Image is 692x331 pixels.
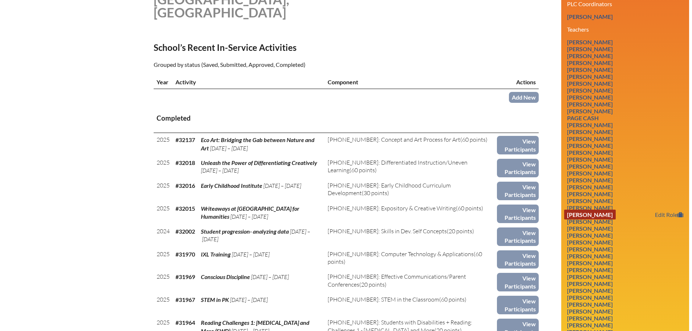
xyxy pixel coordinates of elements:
[509,92,539,102] a: Add New
[564,244,616,254] a: [PERSON_NAME]
[230,296,268,303] span: [DATE] – [DATE]
[201,296,229,303] span: STEM in PK
[325,270,497,293] td: (20 points)
[328,273,466,288] span: [PHONE_NUMBER]: Effective Communications/Parent Conferences
[325,293,497,316] td: (60 points)
[564,306,616,316] a: [PERSON_NAME]
[175,273,195,280] b: #31969
[154,133,173,156] td: 2025
[564,286,616,295] a: [PERSON_NAME]
[564,230,616,240] a: [PERSON_NAME]
[175,228,195,235] b: #32002
[564,65,616,74] a: [PERSON_NAME]
[564,134,616,144] a: [PERSON_NAME]
[328,136,460,143] span: [PHONE_NUMBER]: Concept and Art Process for Art
[328,250,474,258] span: [PHONE_NUMBER]: Computer Technology & Applications
[564,251,616,261] a: [PERSON_NAME]
[175,205,195,212] b: #32015
[154,179,173,202] td: 2025
[564,210,616,219] a: [PERSON_NAME]
[497,296,539,314] a: View Participants
[497,227,539,246] a: View Participants
[564,203,616,213] a: [PERSON_NAME]
[564,99,616,109] a: [PERSON_NAME]
[325,202,497,225] td: (60 points)
[173,75,325,89] th: Activity
[201,228,310,243] span: [DATE] – [DATE]
[564,154,616,164] a: [PERSON_NAME]
[497,250,539,269] a: View Participants
[201,251,231,258] span: IXL Training
[564,313,616,323] a: [PERSON_NAME]
[201,228,289,235] span: Student progression- analyzing data
[154,293,173,316] td: 2025
[564,37,616,47] a: [PERSON_NAME]
[201,167,239,174] span: [DATE] – [DATE]
[564,168,616,178] a: [PERSON_NAME]
[564,265,616,275] a: [PERSON_NAME]
[201,182,262,189] span: Early Childhood Institute
[251,273,289,280] span: [DATE] – [DATE]
[232,251,270,258] span: [DATE] – [DATE]
[564,58,616,68] a: [PERSON_NAME]
[154,202,173,225] td: 2025
[497,136,539,154] a: View Participants
[325,179,497,202] td: (30 points)
[325,156,497,179] td: (60 points)
[325,133,497,156] td: (60 points)
[564,141,616,150] a: [PERSON_NAME]
[564,51,616,61] a: [PERSON_NAME]
[157,114,536,123] h3: Completed
[175,319,195,326] b: #31964
[564,78,616,88] a: [PERSON_NAME]
[175,136,195,143] b: #32137
[564,299,616,309] a: [PERSON_NAME]
[325,75,497,89] th: Component
[564,85,616,95] a: [PERSON_NAME]
[564,223,616,233] a: [PERSON_NAME]
[154,156,173,179] td: 2025
[175,251,195,258] b: #31970
[567,0,683,7] h3: PLC Coordinators
[154,225,173,247] td: 2024
[564,175,616,185] a: [PERSON_NAME]
[564,106,616,116] a: [PERSON_NAME]
[564,196,616,206] a: [PERSON_NAME]
[564,182,616,192] a: [PERSON_NAME]
[325,225,497,247] td: (20 points)
[154,60,409,69] p: Grouped by status (Saved, Submitted, Approved, Completed)
[564,279,616,288] a: [PERSON_NAME]
[564,44,616,54] a: [PERSON_NAME]
[564,272,616,282] a: [PERSON_NAME]
[564,217,616,226] a: [PERSON_NAME]
[230,213,268,220] span: [DATE] – [DATE]
[201,205,299,220] span: Writeaways at [GEOGRAPHIC_DATA] for Humanities
[564,258,616,268] a: [PERSON_NAME]
[567,26,683,33] h3: Teachers
[497,273,539,291] a: View Participants
[201,273,250,280] span: Conscious Discipline
[564,148,616,157] a: [PERSON_NAME]
[497,205,539,223] a: View Participants
[564,237,616,247] a: [PERSON_NAME]
[328,296,439,303] span: [PHONE_NUMBER]: STEM in the Classroom
[328,159,468,174] span: [PHONE_NUMBER]: Differentiated Instruction/Uneven Learning
[154,247,173,270] td: 2025
[497,182,539,200] a: View Participants
[328,182,451,197] span: [PHONE_NUMBER]: Early Childhood Curriculum Development
[201,136,315,151] span: Eco Art: Bridging the Gab between Nature and Art
[263,182,301,189] span: [DATE] – [DATE]
[201,159,317,166] span: Unleash the Power of Differentiating Creatively
[652,210,686,219] a: Edit Role
[564,120,616,130] a: [PERSON_NAME]
[328,227,447,235] span: [PHONE_NUMBER]: Skills in Dev. Self Concepts
[564,113,602,123] a: Page Cash
[328,205,456,212] span: [PHONE_NUMBER]: Expository & Creative Writing
[564,72,616,81] a: [PERSON_NAME]
[154,75,173,89] th: Year
[564,320,616,330] a: [PERSON_NAME]
[175,182,195,189] b: #32016
[154,270,173,293] td: 2025
[497,75,539,89] th: Actions
[564,127,616,137] a: [PERSON_NAME]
